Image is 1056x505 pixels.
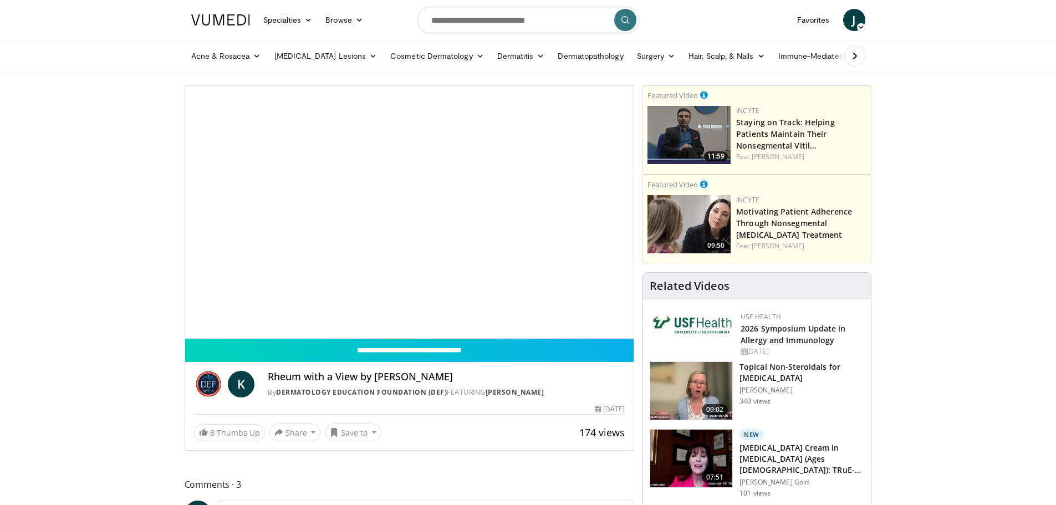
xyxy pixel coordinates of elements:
[194,371,224,397] img: Dermatology Education Foundation (DEF)
[228,371,254,397] a: K
[595,404,625,414] div: [DATE]
[647,106,731,164] img: fe0751a3-754b-4fa7-bfe3-852521745b57.png.150x105_q85_crop-smart_upscale.jpg
[268,387,625,397] div: By FEATURING
[704,151,728,161] span: 11:59
[739,478,864,487] p: [PERSON_NAME] Gold
[739,442,864,476] h3: [MEDICAL_DATA] Cream in [MEDICAL_DATA] (Ages [DEMOGRAPHIC_DATA]): TRuE-AD3 Results
[790,9,836,31] a: Favorites
[741,323,845,345] a: 2026 Symposium Update in Allergy and Immunology
[704,241,728,251] span: 09:50
[257,9,319,31] a: Specialties
[739,361,864,384] h3: Topical Non-Steroidals for [MEDICAL_DATA]
[652,312,735,336] img: 6ba8804a-8538-4002-95e7-a8f8012d4a11.png.150x105_q85_autocrop_double_scale_upscale_version-0.2.jpg
[736,106,759,115] a: Incyte
[647,180,698,190] small: Featured Video
[210,427,215,438] span: 8
[647,106,731,164] a: 11:59
[739,397,771,406] p: 340 views
[702,472,728,483] span: 07:51
[647,90,698,100] small: Featured Video
[650,429,864,498] a: 07:51 New [MEDICAL_DATA] Cream in [MEDICAL_DATA] (Ages [DEMOGRAPHIC_DATA]): TRuE-AD3 Results [PER...
[650,430,732,487] img: 1c16d693-d614-4af5-8a28-e4518f6f5791.150x105_q85_crop-smart_upscale.jpg
[325,424,381,441] button: Save to
[736,206,852,240] a: Motivating Patient Adherence Through Nonsegmental [MEDICAL_DATA] Treatment
[682,45,771,67] a: Hair, Scalp, & Nails
[739,489,771,498] p: 101 views
[736,241,866,251] div: Feat.
[268,45,384,67] a: [MEDICAL_DATA] Lesions
[579,426,625,439] span: 174 views
[647,195,731,253] img: 39505ded-af48-40a4-bb84-dee7792dcfd5.png.150x105_q85_crop-smart_upscale.jpg
[736,152,866,162] div: Feat.
[752,152,804,161] a: [PERSON_NAME]
[319,9,370,31] a: Browse
[384,45,490,67] a: Cosmetic Dermatology
[650,279,729,293] h4: Related Videos
[650,362,732,420] img: 34a4b5e7-9a28-40cd-b963-80fdb137f70d.150x105_q85_crop-smart_upscale.jpg
[417,7,639,33] input: Search topics, interventions
[194,424,265,441] a: 8 Thumbs Up
[741,312,781,322] a: USF Health
[276,387,447,397] a: Dermatology Education Foundation (DEF)
[269,424,321,441] button: Share
[486,387,544,397] a: [PERSON_NAME]
[185,86,634,339] video-js: Video Player
[741,346,862,356] div: [DATE]
[752,241,804,251] a: [PERSON_NAME]
[630,45,682,67] a: Surgery
[191,14,250,25] img: VuMedi Logo
[647,195,731,253] a: 09:50
[736,195,759,205] a: Incyte
[650,361,864,420] a: 09:02 Topical Non-Steroidals for [MEDICAL_DATA] [PERSON_NAME] 340 views
[702,404,728,415] span: 09:02
[843,9,865,31] a: J
[739,386,864,395] p: [PERSON_NAME]
[739,429,764,440] p: New
[185,45,268,67] a: Acne & Rosacea
[491,45,552,67] a: Dermatitis
[772,45,861,67] a: Immune-Mediated
[268,371,625,383] h4: Rheum with a View by [PERSON_NAME]
[185,477,635,492] span: Comments 3
[736,117,835,151] a: Staying on Track: Helping Patients Maintain Their Nonsegmental Vitil…
[551,45,630,67] a: Dermatopathology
